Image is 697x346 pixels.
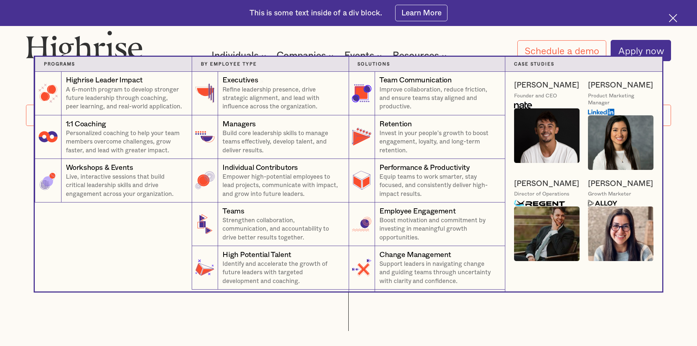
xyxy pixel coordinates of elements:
div: Director of Operations [514,191,569,198]
p: Personalized coaching to help your team members overcome challenges, grow faster, and lead with g... [66,129,183,155]
div: Team Communication [379,75,452,85]
div: Resources [393,51,439,60]
div: Companies [277,51,336,60]
a: Workshops & EventsLive, interactive sessions that build critical leadership skills and drive enga... [35,159,192,202]
a: Employee EngagementBoost motivation and commitment by investing in meaningful growth opportunities. [349,202,506,246]
p: Refine leadership presence, drive strategic alignment, and lead with influence across the organiz... [222,86,340,111]
div: Individuals [211,51,259,60]
strong: Solutions [357,62,390,66]
a: RetentionInvest in your people’s growth to boost engagement, loyalty, and long-term retention. [349,115,506,159]
a: Performance & ProductivityEquip teams to work smarter, stay focused, and consistently deliver hig... [349,159,506,202]
p: Empower high-potential employees to lead projects, communicate with impact, and grow into future ... [222,173,340,198]
div: Employee Engagement [379,206,456,216]
div: Executives [222,75,258,85]
a: Individual ContributorsEmpower high-potential employees to lead projects, communicate with impact... [192,159,349,202]
div: Founder and CEO [514,93,557,100]
div: Retention [379,119,412,129]
img: Cross icon [669,14,677,22]
p: Support leaders in navigating change and guiding teams through uncertainty with clarity and confi... [379,260,496,286]
a: [PERSON_NAME] [588,179,653,189]
a: High Potential TalentIdentify and accelerate the growth of future leaders with targeted developme... [192,246,349,290]
div: Events [344,51,384,60]
p: Live, interactive sessions that build critical leadership skills and drive engagement across your... [66,173,183,198]
div: Product Marketing Manager [588,93,653,107]
img: Highrise logo [26,30,142,66]
p: Build core leadership skills to manage teams effectively, develop talent, and deliver results. [222,129,340,155]
a: [PERSON_NAME] [514,179,579,189]
a: Apply now [611,40,671,61]
div: This is some text inside of a div block. [250,8,382,18]
p: Strengthen collaboration, communication, and accountability to drive better results together. [222,216,340,242]
a: ManagersBuild core leadership skills to manage teams effectively, develop talent, and deliver res... [192,115,349,159]
p: Equip teams to work smarter, stay focused, and consistently deliver high-impact results. [379,173,496,198]
a: [PERSON_NAME] [514,80,579,90]
div: Managers [222,119,256,129]
div: Change Management [379,250,451,260]
a: TeamsStrengthen collaboration, communication, and accountability to drive better results together. [192,202,349,246]
p: Invest in your people’s growth to boost engagement, loyalty, and long-term retention. [379,129,496,155]
a: Change ManagementSupport leaders in navigating change and guiding teams through uncertainty with ... [349,246,506,290]
div: Growth Marketer [588,191,631,198]
p: Identify and accelerate the growth of future leaders with targeted development and coaching. [222,260,340,286]
strong: By Employee Type [201,62,257,66]
div: Events [344,51,374,60]
div: Individuals [211,51,268,60]
div: Individual Contributors [222,163,298,173]
a: [PERSON_NAME] [588,80,653,90]
a: Highrise Leader ImpactA 6-month program to develop stronger future leadership through coaching, p... [35,72,192,115]
strong: Programs [44,62,75,66]
a: 1:1 CoachingPersonalized coaching to help your team members overcome challenges, grow faster, and... [35,115,192,159]
a: ExecutivesRefine leadership presence, drive strategic alignment, and lead with influence across t... [192,72,349,115]
a: Manager EnablementGive managers the tools, support, and training they need to lead effectively an... [349,290,506,333]
strong: Case Studies [514,62,554,66]
div: Resources [393,51,449,60]
div: Highrise Leader Impact [66,75,143,85]
div: Companies [277,51,326,60]
a: Schedule a demo [517,40,607,61]
p: A 6-month program to develop stronger future leadership through coaching, peer learning, and real... [66,86,183,111]
p: Improve collaboration, reduce friction, and ensure teams stay aligned and productive. [379,86,496,111]
div: 1:1 Coaching [66,119,106,129]
div: Performance & Productivity [379,163,469,173]
div: Teams [222,206,244,216]
a: Learn More [395,5,447,21]
p: Boost motivation and commitment by investing in meaningful growth opportunities. [379,216,496,242]
div: High Potential Talent [222,250,291,260]
a: Team CommunicationImprove collaboration, reduce friction, and ensure teams stay aligned and produ... [349,72,506,115]
div: Workshops & Events [66,163,133,173]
